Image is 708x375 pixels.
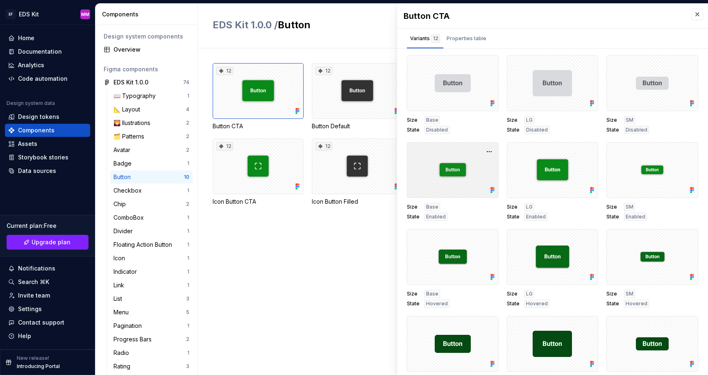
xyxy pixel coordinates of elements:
a: EDS Kit 1.0.074 [100,76,193,89]
div: Analytics [18,61,44,69]
div: 1 [187,187,189,194]
span: State [407,214,420,220]
div: 1 [187,268,189,275]
div: Components [18,126,54,134]
a: Button10 [110,170,193,184]
button: Help [5,330,90,343]
a: 📖 Typography1 [110,89,193,102]
a: 🌄 Ilustrations2 [110,116,193,130]
span: Hovered [626,300,647,307]
div: 74 [183,79,189,86]
div: 2 [186,133,189,140]
span: State [507,127,520,133]
div: 10 [184,174,189,180]
div: 1 [187,228,189,234]
div: Properties table [447,34,486,43]
span: Base [426,204,438,210]
div: Pagination [113,322,145,330]
div: Home [18,34,34,42]
span: Size [606,117,619,123]
div: 1 [187,241,189,248]
a: Design tokens [5,110,90,123]
a: ComboBox1 [110,211,193,224]
a: Data sources [5,164,90,177]
div: Code automation [18,75,68,83]
a: List3 [110,292,193,305]
button: Notifications [5,262,90,275]
div: EDS Kit 1.0.0 [113,78,148,86]
div: Invite team [18,291,50,300]
a: Divider1 [110,225,193,238]
span: Size [507,291,520,297]
a: Link1 [110,279,193,292]
div: Search ⌘K [18,278,49,286]
div: Current plan : Free [7,222,88,230]
div: 📐 Layout [113,105,143,114]
div: Button CTA [213,122,304,130]
div: Documentation [18,48,62,56]
div: Icon Button Filled [312,198,403,206]
div: Button CTA [404,10,683,22]
span: Size [407,204,420,210]
div: 1 [187,93,189,99]
a: Assets [5,137,90,150]
div: Avatar [113,146,134,154]
div: ComboBox [113,214,147,222]
span: EDS Kit 1.0.0 / [213,19,278,31]
div: 1 [187,255,189,261]
div: 🌄 Ilustrations [113,119,154,127]
span: Disabled [526,127,548,133]
div: Icon Button CTA [213,198,304,206]
div: Radio [113,349,132,357]
span: Size [507,117,520,123]
div: Variants [410,34,440,43]
span: LG [526,291,533,297]
div: 12Button Default [312,63,403,130]
div: Design system components [104,32,189,41]
span: Hovered [426,300,448,307]
div: Components [102,10,194,18]
div: Figma components [104,65,189,73]
span: Hovered [526,300,548,307]
button: Contact support [5,316,90,329]
div: 1 [187,350,189,356]
div: 12 [315,142,332,150]
span: State [606,214,619,220]
a: 📐 Layout4 [110,103,193,116]
div: 3 [186,363,189,370]
span: SM [626,291,633,297]
a: Chip2 [110,198,193,211]
a: Menu5 [110,306,193,319]
div: Floating Action Button [113,241,175,249]
span: State [407,127,420,133]
span: LG [526,117,533,123]
div: 4 [186,106,189,113]
div: 5 [186,309,189,316]
div: 1 [187,214,189,221]
div: Design tokens [18,113,59,121]
span: State [507,300,520,307]
p: New release! [17,355,49,361]
a: Home [5,32,90,45]
div: Help [18,332,31,340]
a: 🗂️ Patterns2 [110,130,193,143]
div: EDS Kit [19,10,39,18]
div: Button Default [312,122,403,130]
div: Badge [113,159,135,168]
div: Assets [18,140,37,148]
h2: Button [213,18,505,32]
a: Progress Bars2 [110,333,193,346]
span: Size [606,204,619,210]
div: 2 [186,120,189,126]
a: Overview [100,43,193,56]
div: Checkbox [113,186,145,195]
a: Invite team [5,289,90,302]
div: Storybook stories [18,153,68,161]
div: 2 [186,201,189,207]
div: 2 [186,147,189,153]
div: Settings [18,305,42,313]
a: Radio1 [110,346,193,359]
span: SM [626,117,633,123]
div: Contact support [18,318,64,327]
div: 🗂️ Patterns [113,132,147,141]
